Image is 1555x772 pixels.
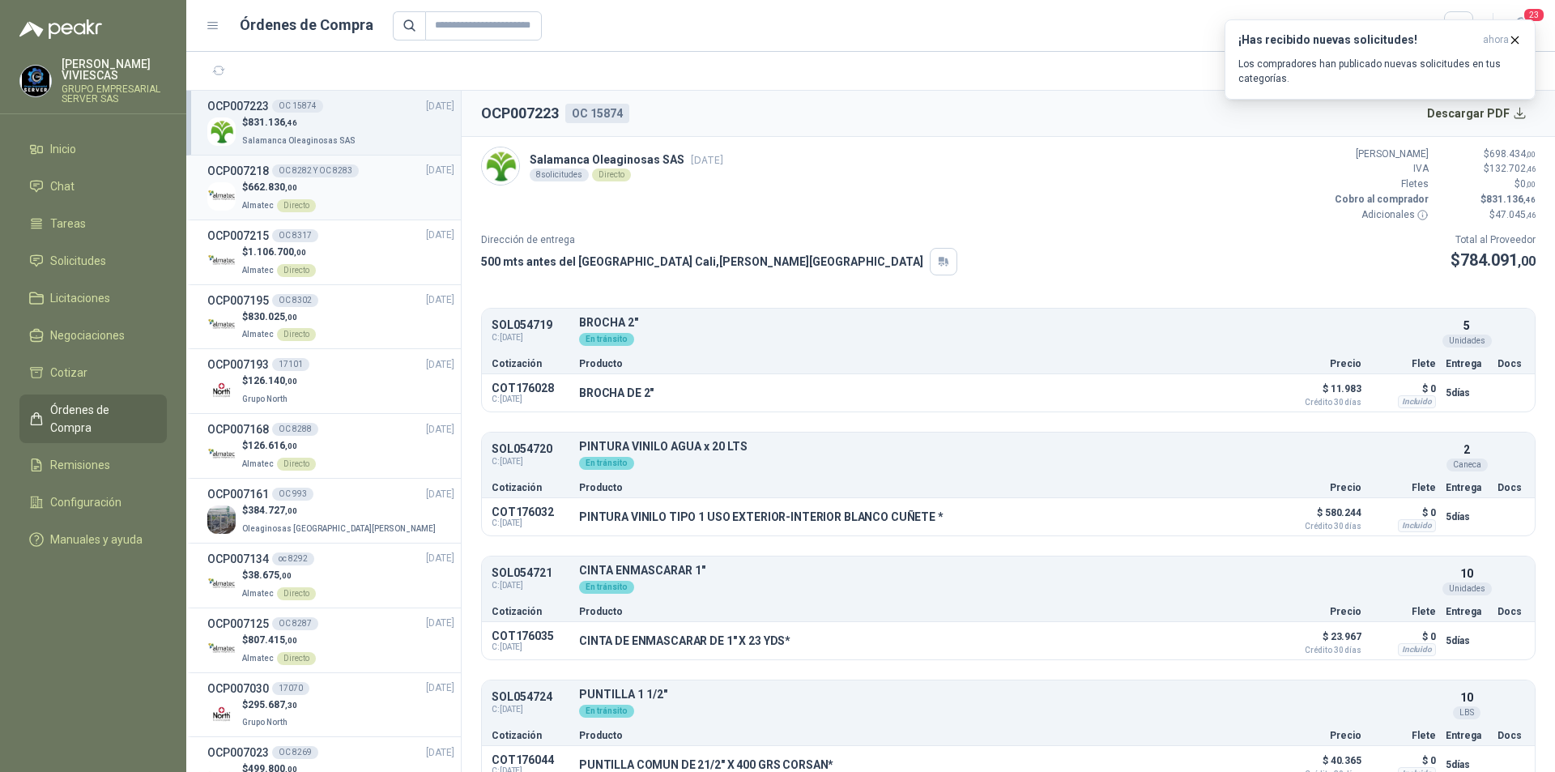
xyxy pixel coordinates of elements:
[277,458,316,471] div: Directo
[1463,317,1470,335] p: 5
[1438,207,1536,223] p: $
[207,441,236,469] img: Company Logo
[207,356,454,407] a: OCP00719317101[DATE] Company Logo$126.140,00Grupo North
[207,635,236,663] img: Company Logo
[492,731,569,740] p: Cotización
[1460,565,1473,582] p: 10
[285,636,297,645] span: ,00
[482,147,519,185] img: Company Logo
[248,440,297,451] span: 126.616
[579,689,1436,701] p: PUNTILLA 1 1/2"
[426,745,454,761] span: [DATE]
[272,617,318,630] div: OC 8287
[242,201,274,210] span: Almatec
[579,731,1271,740] p: Producto
[579,634,790,647] p: CINTA DE ENMASCARAR DE 1" X 23 YDS*
[426,228,454,243] span: [DATE]
[1463,441,1470,459] p: 2
[426,680,454,696] span: [DATE]
[242,330,274,339] span: Almatec
[579,607,1271,616] p: Producto
[20,66,51,96] img: Company Logo
[1398,395,1436,408] div: Incluido
[1280,607,1361,616] p: Precio
[492,382,569,395] p: COT176028
[1526,150,1536,159] span: ,00
[242,568,316,583] p: $
[207,227,269,245] h3: OCP007215
[530,151,723,168] p: Salamanca Oleaginosas SAS
[62,84,167,104] p: GRUPO EMPRESARIAL SERVER SAS
[277,264,316,277] div: Directo
[579,333,634,346] div: En tránsito
[1418,97,1536,130] button: Descargar PDF
[1280,483,1361,493] p: Precio
[207,420,269,438] h3: OCP007168
[579,441,1436,453] p: PINTURA VINILO AGUA x 20 LTS
[492,518,569,528] span: C: [DATE]
[481,232,957,248] p: Dirección de entrega
[426,487,454,502] span: [DATE]
[207,97,454,148] a: OCP007223OC 15874[DATE] Company Logo$831.136,46Salamanca Oleaginosas SAS
[248,117,297,128] span: 831.136
[272,488,313,501] div: OC 993
[207,182,236,211] img: Company Logo
[272,229,318,242] div: OC 8317
[1489,163,1536,174] span: 132.702
[272,682,309,695] div: 17070
[1371,483,1436,493] p: Flete
[426,99,454,114] span: [DATE]
[1446,483,1488,493] p: Entrega
[242,438,316,454] p: $
[207,485,269,503] h3: OCP007161
[62,58,167,81] p: [PERSON_NAME] VIVIESCAS
[1446,507,1488,527] p: 5 días
[50,401,151,437] span: Órdenes de Compra
[1238,33,1476,47] h3: ¡Has recibido nuevas solicitudes!
[1442,582,1492,595] div: Unidades
[1238,57,1522,86] p: Los compradores han publicado nuevas solicitudes en tus categorías.
[492,691,569,703] p: SOL054724
[1446,459,1488,471] div: Caneca
[242,524,436,533] span: Oleaginosas [GEOGRAPHIC_DATA][PERSON_NAME]
[207,700,236,728] img: Company Logo
[592,168,631,181] div: Directo
[492,443,569,455] p: SOL054720
[426,163,454,178] span: [DATE]
[294,248,306,257] span: ,00
[242,589,274,598] span: Almatec
[285,441,297,450] span: ,00
[285,701,297,710] span: ,30
[19,208,167,239] a: Tareas
[492,331,569,344] span: C: [DATE]
[240,14,373,36] h1: Órdenes de Compra
[207,505,236,534] img: Company Logo
[19,450,167,480] a: Remisiones
[481,102,559,125] h2: OCP007223
[1331,177,1429,192] p: Fletes
[492,753,569,766] p: COT176044
[272,552,314,565] div: oc 8292
[691,154,723,166] span: [DATE]
[272,100,323,113] div: OC 15874
[272,294,318,307] div: OC 8302
[272,164,359,177] div: OC 8282 Y OC 8283
[1523,195,1536,204] span: ,46
[492,629,569,642] p: COT176035
[492,319,569,331] p: SOL054719
[1489,148,1536,160] span: 698.434
[207,550,269,568] h3: OCP007134
[272,423,318,436] div: OC 8288
[1280,627,1361,655] p: $ 23.967
[207,550,454,601] a: OCP007134oc 8292[DATE] Company Logo$38.675,00AlmatecDirecto
[579,457,634,470] div: En tránsito
[1526,180,1536,189] span: ,00
[207,292,454,343] a: OCP007195OC 8302[DATE] Company Logo$830.025,00AlmatecDirecto
[50,493,121,511] span: Configuración
[242,309,316,325] p: $
[1506,11,1536,41] button: 23
[248,699,297,710] span: 295.687
[1371,627,1436,646] p: $ 0
[492,579,569,592] span: C: [DATE]
[1460,689,1473,706] p: 10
